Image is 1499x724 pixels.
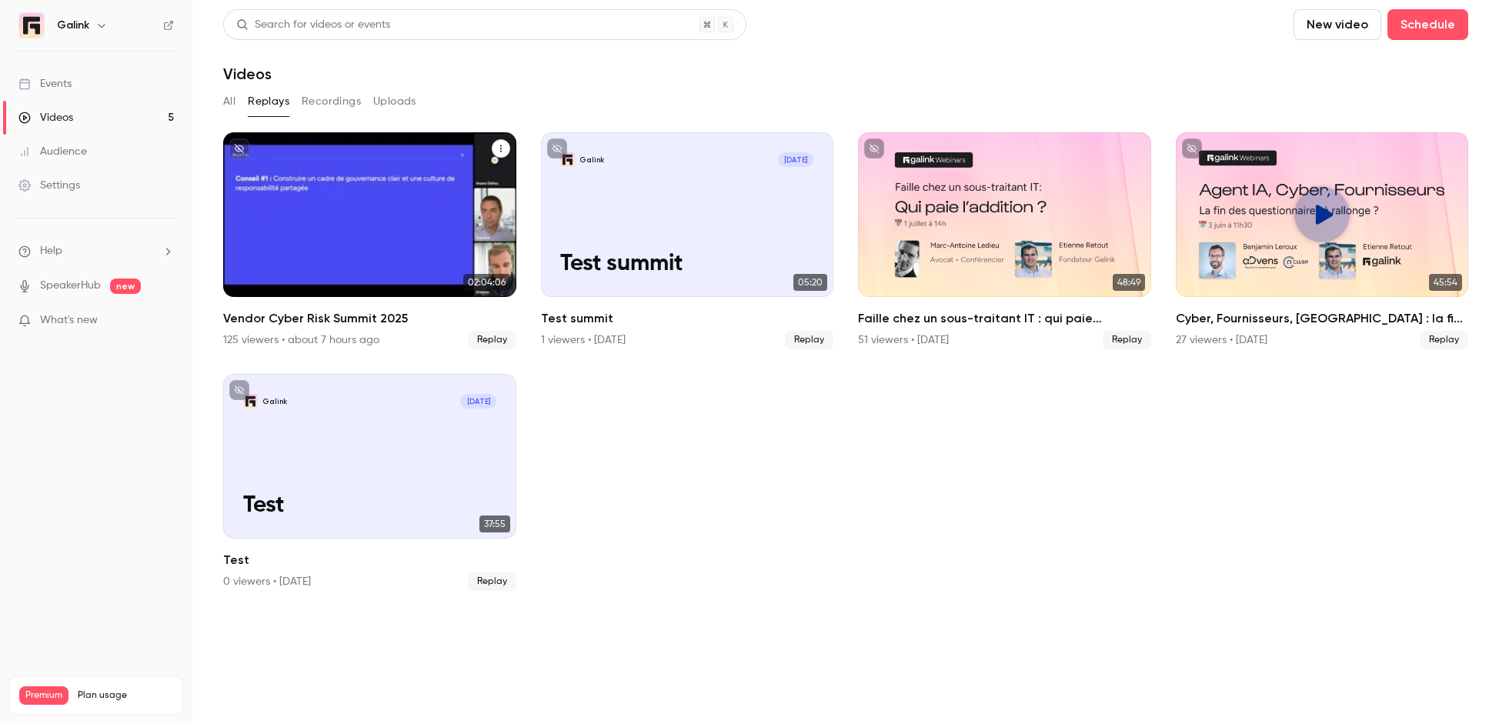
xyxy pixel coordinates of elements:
button: Replays [248,89,289,114]
span: [DATE] [460,394,496,409]
span: What's new [40,312,98,329]
span: Help [40,243,62,259]
h2: Faille chez un sous-traitant IT : qui paie l’addition ? [858,309,1151,328]
p: Test summit [560,251,813,277]
span: Premium [19,686,68,705]
h2: Vendor Cyber Risk Summit 2025 [223,309,516,328]
img: Test summit [560,152,575,167]
button: Schedule [1387,9,1468,40]
span: [DATE] [778,152,813,167]
h2: Test summit [541,309,834,328]
span: Replay [468,331,516,349]
div: Events [18,76,72,92]
li: Test summit [541,132,834,349]
button: New video [1294,9,1381,40]
div: Settings [18,178,80,193]
h2: Test [223,551,516,569]
span: 05:20 [793,274,827,291]
div: 0 viewers • [DATE] [223,574,311,589]
span: 37:55 [479,515,510,532]
li: Faille chez un sous-traitant IT : qui paie l’addition ? [858,132,1151,349]
button: unpublished [864,138,884,158]
button: Uploads [373,89,416,114]
button: unpublished [547,138,567,158]
div: 51 viewers • [DATE] [858,332,949,348]
div: 27 viewers • [DATE] [1176,332,1267,348]
li: Vendor Cyber Risk Summit 2025 [223,132,516,349]
li: Cyber, Fournisseurs, IA : la fin des questionnaires à rallonge ? [1176,132,1469,349]
span: new [110,279,141,294]
span: Replay [785,331,833,349]
div: Audience [18,144,87,159]
p: Galink [579,155,604,165]
a: 48:49Faille chez un sous-traitant IT : qui paie l’addition ?51 viewers • [DATE]Replay [858,132,1151,349]
ul: Videos [223,132,1468,591]
img: Test [243,394,258,409]
h2: Cyber, Fournisseurs, [GEOGRAPHIC_DATA] : la fin des questionnaires à rallonge ? [1176,309,1469,328]
button: unpublished [229,380,249,400]
a: Test summitGalink[DATE]Test summit05:20Test summit1 viewers • [DATE]Replay [541,132,834,349]
div: Videos [18,110,73,125]
button: unpublished [1182,138,1202,158]
span: Plan usage [78,689,173,702]
a: SpeakerHub [40,278,101,294]
h1: Videos [223,65,272,83]
a: 45:54Cyber, Fournisseurs, [GEOGRAPHIC_DATA] : la fin des questionnaires à rallonge ?27 viewers • ... [1176,132,1469,349]
a: TestGalink[DATE]Test37:55Test0 viewers • [DATE]Replay [223,374,516,591]
span: Replay [1103,331,1151,349]
a: 02:04:06Vendor Cyber Risk Summit 2025125 viewers • about 7 hours agoReplay [223,132,516,349]
div: 1 viewers • [DATE] [541,332,626,348]
span: 02:04:06 [463,274,510,291]
img: Galink [19,13,44,38]
span: 45:54 [1429,274,1462,291]
span: Replay [1420,331,1468,349]
h6: Galink [57,18,89,33]
div: Search for videos or events [236,17,390,33]
span: Replay [468,572,516,591]
button: unpublished [229,138,249,158]
p: Galink [262,396,287,406]
span: 48:49 [1113,274,1145,291]
section: Videos [223,9,1468,715]
li: help-dropdown-opener [18,243,174,259]
button: All [223,89,235,114]
div: 125 viewers • about 7 hours ago [223,332,379,348]
p: Test [243,492,496,519]
li: Test [223,374,516,591]
button: Recordings [302,89,361,114]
